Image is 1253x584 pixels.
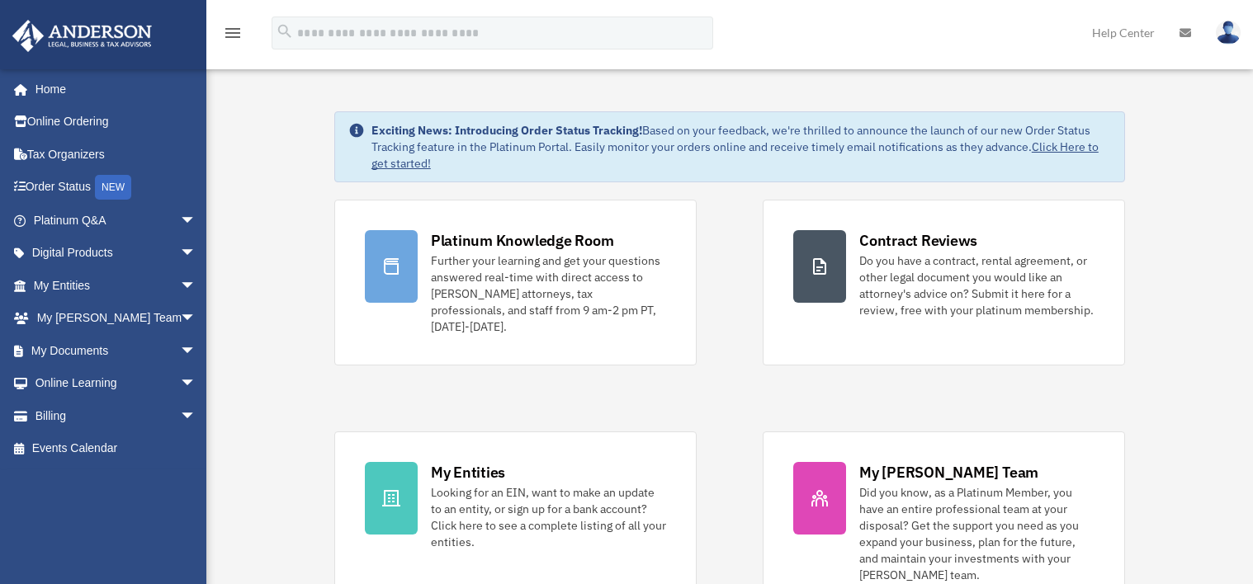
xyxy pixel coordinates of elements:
div: Further your learning and get your questions answered real-time with direct access to [PERSON_NAM... [431,252,666,335]
a: Online Learningarrow_drop_down [12,367,221,400]
a: Click Here to get started! [371,139,1099,171]
div: NEW [95,175,131,200]
div: Contract Reviews [859,230,977,251]
i: search [276,22,294,40]
span: arrow_drop_down [180,269,213,303]
a: My [PERSON_NAME] Teamarrow_drop_down [12,302,221,335]
a: Tax Organizers [12,138,221,171]
a: My Entitiesarrow_drop_down [12,269,221,302]
span: arrow_drop_down [180,204,213,238]
strong: Exciting News: Introducing Order Status Tracking! [371,123,642,138]
div: Did you know, as a Platinum Member, you have an entire professional team at your disposal? Get th... [859,484,1095,583]
img: User Pic [1216,21,1241,45]
img: Anderson Advisors Platinum Portal [7,20,157,52]
div: Do you have a contract, rental agreement, or other legal document you would like an attorney's ad... [859,252,1095,318]
a: My Documentsarrow_drop_down [12,334,221,367]
a: Events Calendar [12,432,221,465]
div: My [PERSON_NAME] Team [859,462,1038,483]
span: arrow_drop_down [180,367,213,401]
div: My Entities [431,462,505,483]
div: Based on your feedback, we're thrilled to announce the launch of our new Order Status Tracking fe... [371,122,1111,172]
span: arrow_drop_down [180,302,213,336]
span: arrow_drop_down [180,237,213,271]
span: arrow_drop_down [180,399,213,433]
a: Contract Reviews Do you have a contract, rental agreement, or other legal document you would like... [763,200,1125,365]
a: menu [223,29,243,43]
div: Looking for an EIN, want to make an update to an entity, or sign up for a bank account? Click her... [431,484,666,550]
a: Billingarrow_drop_down [12,399,221,432]
a: Digital Productsarrow_drop_down [12,237,221,270]
a: Platinum Knowledge Room Further your learning and get your questions answered real-time with dire... [334,200,697,365]
span: arrow_drop_down [180,334,213,368]
a: Home [12,73,213,106]
a: Online Ordering [12,106,221,139]
a: Order StatusNEW [12,171,221,205]
div: Platinum Knowledge Room [431,230,614,251]
i: menu [223,23,243,43]
a: Platinum Q&Aarrow_drop_down [12,204,221,237]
